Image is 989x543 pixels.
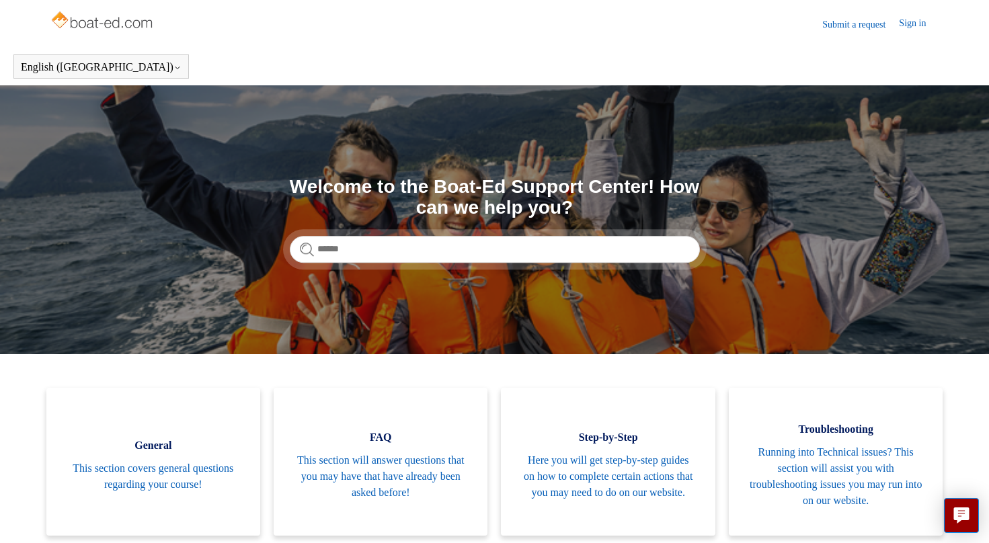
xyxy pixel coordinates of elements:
[294,429,467,446] span: FAQ
[67,460,240,493] span: This section covers general questions regarding your course!
[274,388,487,536] a: FAQ This section will answer questions that you may have that have already been asked before!
[521,429,695,446] span: Step-by-Step
[521,452,695,501] span: Here you will get step-by-step guides on how to complete certain actions that you may need to do ...
[729,388,943,536] a: Troubleshooting Running into Technical issues? This section will assist you with troubleshooting ...
[21,61,182,73] button: English ([GEOGRAPHIC_DATA])
[290,236,700,263] input: Search
[46,388,260,536] a: General This section covers general questions regarding your course!
[749,444,922,509] span: Running into Technical issues? This section will assist you with troubleshooting issues you may r...
[749,421,922,437] span: Troubleshooting
[290,177,700,218] h1: Welcome to the Boat-Ed Support Center! How can we help you?
[50,8,157,35] img: Boat-Ed Help Center home page
[501,388,715,536] a: Step-by-Step Here you will get step-by-step guides on how to complete certain actions that you ma...
[822,17,899,32] a: Submit a request
[899,16,939,32] a: Sign in
[294,452,467,501] span: This section will answer questions that you may have that have already been asked before!
[944,498,979,533] button: Live chat
[67,437,240,454] span: General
